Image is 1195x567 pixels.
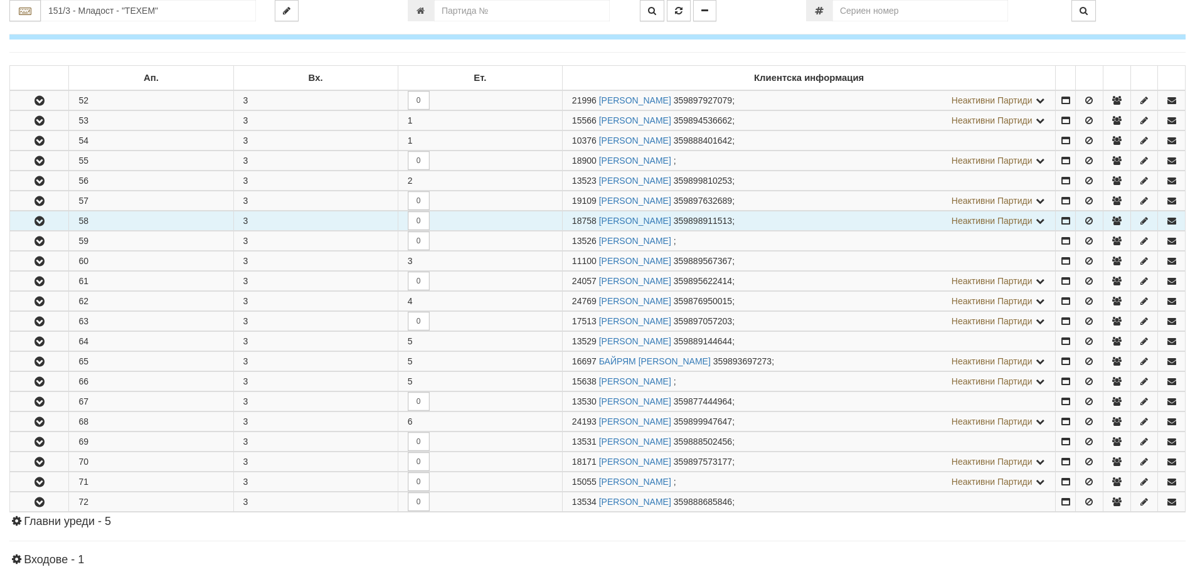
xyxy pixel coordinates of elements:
span: 359888502456 [674,437,732,447]
td: ; [562,151,1056,171]
td: 3 [233,432,398,452]
td: ; [562,452,1056,472]
span: 359898911513 [674,216,732,226]
a: БАЙРЯМ [PERSON_NAME] [599,356,711,366]
span: 5 [408,356,413,366]
span: 5 [408,376,413,386]
td: : No sort applied, sorting is disabled [1076,66,1103,91]
span: 4 [408,296,413,306]
span: Партида № [572,356,597,366]
span: 359889567367 [674,256,732,266]
a: [PERSON_NAME] [599,477,671,487]
span: 359899810253 [674,176,732,186]
td: 3 [233,252,398,271]
td: 3 [233,352,398,371]
span: Партида № [572,316,597,326]
td: 62 [69,292,233,311]
td: : No sort applied, sorting is disabled [10,66,69,91]
span: 1 [408,135,413,146]
span: 359897573177 [674,457,732,467]
td: 3 [233,191,398,211]
td: 3 [233,312,398,331]
td: Клиентска информация: No sort applied, sorting is disabled [562,66,1056,91]
a: [PERSON_NAME] [599,396,671,406]
td: ; [562,272,1056,291]
td: ; [562,432,1056,452]
td: 3 [233,171,398,191]
span: Партида № [572,396,597,406]
td: : No sort applied, sorting is disabled [1130,66,1158,91]
td: ; [562,111,1056,130]
span: 5 [408,336,413,346]
span: Неактивни Партиди [952,356,1033,366]
a: [PERSON_NAME] [599,256,671,266]
td: 70 [69,452,233,472]
td: 63 [69,312,233,331]
td: 68 [69,412,233,432]
a: [PERSON_NAME] [599,316,671,326]
span: 359899947647 [674,416,732,427]
td: Ап.: No sort applied, sorting is disabled [69,66,233,91]
td: 66 [69,372,233,391]
td: 65 [69,352,233,371]
span: 359888685846 [674,497,732,507]
td: 59 [69,231,233,251]
td: 3 [233,412,398,432]
span: Неактивни Партиди [952,95,1033,105]
a: [PERSON_NAME] [599,296,671,306]
td: 57 [69,191,233,211]
span: 359876950015 [674,296,732,306]
span: Неактивни Партиди [952,276,1033,286]
td: Вх.: No sort applied, sorting is disabled [233,66,398,91]
td: : No sort applied, sorting is disabled [1103,66,1130,91]
h4: Главни уреди - 5 [9,516,1186,528]
td: ; [562,332,1056,351]
a: [PERSON_NAME] [599,216,671,226]
span: 359897057203 [674,316,732,326]
a: [PERSON_NAME] [599,276,671,286]
span: 359894536662 [674,115,732,125]
td: ; [562,131,1056,151]
td: 3 [233,332,398,351]
a: [PERSON_NAME] [599,95,671,105]
td: 3 [233,111,398,130]
span: 6 [408,416,413,427]
td: 54 [69,131,233,151]
td: 3 [233,392,398,411]
span: Неактивни Партиди [952,416,1033,427]
a: [PERSON_NAME] [599,196,671,206]
span: 359897632689 [674,196,732,206]
td: 3 [233,90,398,110]
span: Партида № [572,336,597,346]
span: 359895622414 [674,276,732,286]
td: 67 [69,392,233,411]
span: Партида № [572,176,597,186]
span: Неактивни Партиди [952,196,1033,206]
td: ; [562,191,1056,211]
a: [PERSON_NAME] [599,176,671,186]
td: 3 [233,211,398,231]
td: 3 [233,452,398,472]
td: 69 [69,432,233,452]
td: ; [562,492,1056,512]
span: 359889144644 [674,336,732,346]
td: : No sort applied, sorting is disabled [1056,66,1076,91]
span: Неактивни Партиди [952,457,1033,467]
span: Партида № [572,416,597,427]
td: 3 [233,492,398,512]
td: 55 [69,151,233,171]
td: 3 [233,272,398,291]
td: 3 [233,292,398,311]
td: ; [562,90,1056,110]
span: Партида № [572,296,597,306]
span: Партида № [572,256,597,266]
td: ; [562,312,1056,331]
span: 359888401642 [674,135,732,146]
b: Ет. [474,73,486,83]
td: 64 [69,332,233,351]
td: 3 [233,151,398,171]
a: [PERSON_NAME] [599,115,671,125]
td: Ет.: No sort applied, sorting is disabled [398,66,562,91]
a: [PERSON_NAME] [599,156,671,166]
span: Партида № [572,477,597,487]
